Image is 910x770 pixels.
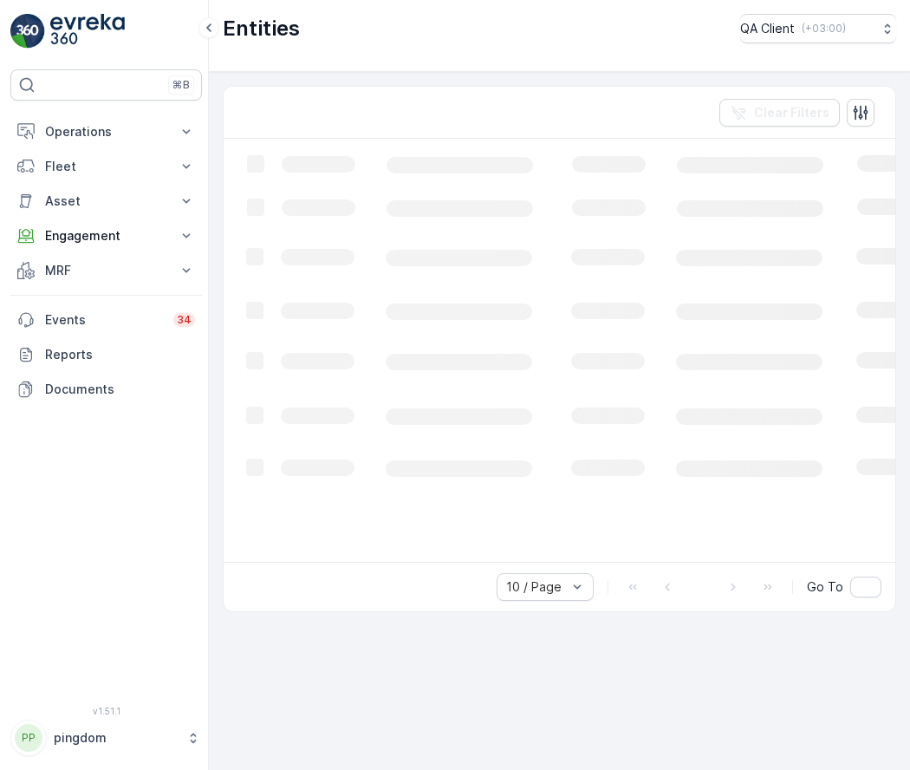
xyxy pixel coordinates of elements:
[10,149,202,184] button: Fleet
[10,114,202,149] button: Operations
[177,313,192,327] p: 34
[10,184,202,219] button: Asset
[10,253,202,288] button: MRF
[50,14,125,49] img: logo_light-DOdMpM7g.png
[45,381,195,398] p: Documents
[740,20,795,37] p: QA Client
[45,346,195,363] p: Reports
[802,22,846,36] p: ( +03:00 )
[45,262,167,279] p: MRF
[223,15,300,42] p: Entities
[15,724,42,752] div: PP
[10,706,202,716] span: v 1.51.1
[45,123,167,140] p: Operations
[10,303,202,337] a: Events34
[807,578,843,596] span: Go To
[719,99,840,127] button: Clear Filters
[740,14,896,43] button: QA Client(+03:00)
[10,337,202,372] a: Reports
[10,372,202,407] a: Documents
[45,192,167,210] p: Asset
[172,78,190,92] p: ⌘B
[10,219,202,253] button: Engagement
[10,14,45,49] img: logo
[54,729,178,747] p: pingdom
[754,104,829,121] p: Clear Filters
[45,158,167,175] p: Fleet
[10,720,202,756] button: PPpingdom
[45,227,167,245] p: Engagement
[45,311,163,329] p: Events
